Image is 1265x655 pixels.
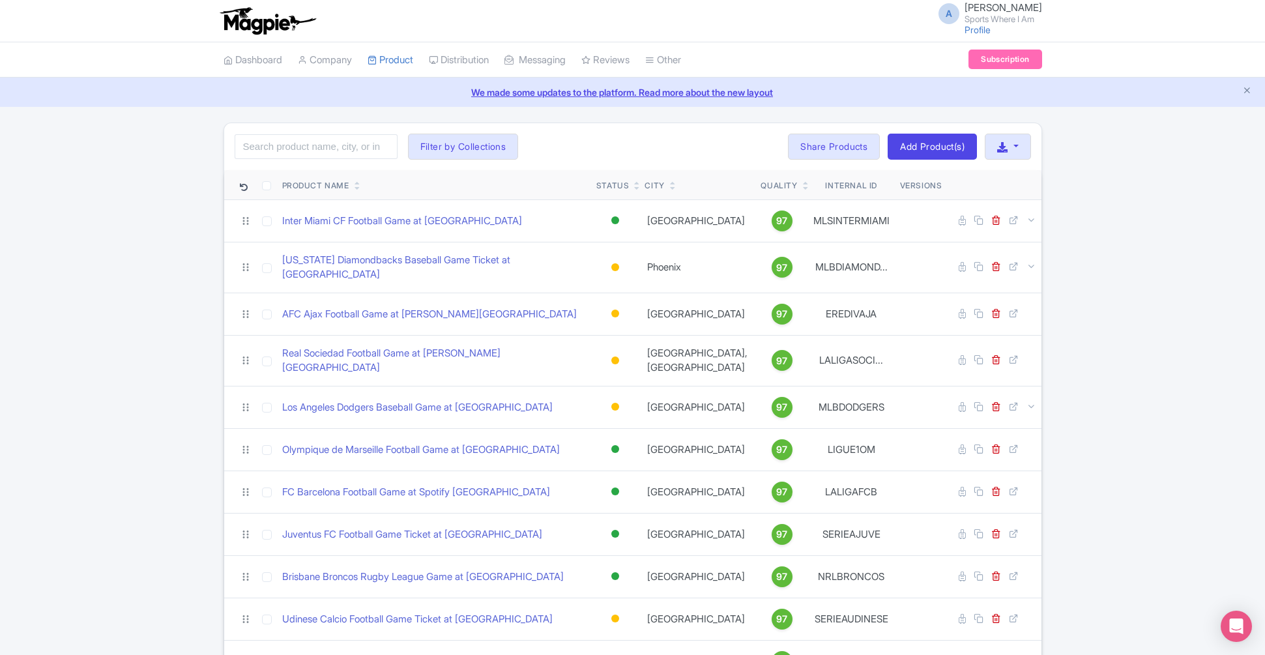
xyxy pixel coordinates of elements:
div: Quality [761,180,797,192]
small: Sports Where I Am [965,15,1042,23]
a: Udinese Calcio Football Game Ticket at [GEOGRAPHIC_DATA] [282,612,553,627]
td: [GEOGRAPHIC_DATA] [639,513,755,555]
a: Inter Miami CF Football Game at [GEOGRAPHIC_DATA] [282,214,522,229]
div: Active [609,525,622,544]
a: 97 [761,304,802,325]
input: Search product name, city, or interal id [235,134,398,159]
a: 97 [761,524,802,545]
a: 97 [761,566,802,587]
td: Phoenix [639,242,755,293]
td: SERIEAUDINESE [808,598,895,640]
span: 97 [776,443,787,457]
div: Status [596,180,630,192]
div: Active [609,567,622,586]
span: 97 [776,527,787,542]
td: [GEOGRAPHIC_DATA] [639,598,755,640]
div: Building [609,398,622,416]
a: Los Angeles Dodgers Baseball Game at [GEOGRAPHIC_DATA] [282,400,553,415]
span: A [938,3,959,24]
a: Distribution [429,42,489,78]
td: MLBDODGERS [808,386,895,428]
div: Building [609,304,622,323]
td: SERIEAJUVE [808,513,895,555]
a: Profile [965,24,991,35]
span: 97 [776,570,787,584]
a: 97 [761,397,802,418]
td: NRLBRONCOS [808,555,895,598]
div: Building [609,609,622,628]
a: 97 [761,211,802,231]
a: We made some updates to the platform. Read more about the new layout [8,85,1257,99]
a: Dashboard [224,42,282,78]
th: Versions [895,170,948,200]
a: AFC Ajax Football Game at [PERSON_NAME][GEOGRAPHIC_DATA] [282,307,577,322]
a: A [PERSON_NAME] Sports Where I Am [931,3,1042,23]
a: Messaging [504,42,566,78]
td: [GEOGRAPHIC_DATA] [639,386,755,428]
div: Product Name [282,180,349,192]
td: [GEOGRAPHIC_DATA] [639,293,755,335]
span: [PERSON_NAME] [965,1,1042,14]
div: Active [609,482,622,501]
a: Juventus FC Football Game Ticket at [GEOGRAPHIC_DATA] [282,527,542,542]
button: Filter by Collections [408,134,519,160]
a: Other [645,42,681,78]
td: [GEOGRAPHIC_DATA] [639,555,755,598]
a: Reviews [581,42,630,78]
span: 97 [776,307,787,321]
a: 97 [761,609,802,630]
td: LALIGAFCB [808,471,895,513]
td: [GEOGRAPHIC_DATA] [639,471,755,513]
a: Company [298,42,352,78]
a: FC Barcelona Football Game at Spotify [GEOGRAPHIC_DATA] [282,485,550,500]
div: Active [609,440,622,459]
td: [GEOGRAPHIC_DATA] [639,199,755,242]
a: [US_STATE] Diamondbacks Baseball Game Ticket at [GEOGRAPHIC_DATA] [282,253,586,282]
span: 97 [776,214,787,228]
span: 97 [776,485,787,499]
span: 97 [776,400,787,415]
td: LALIGASOCI... [808,335,895,386]
div: City [645,180,664,192]
a: Real Sociedad Football Game at [PERSON_NAME][GEOGRAPHIC_DATA] [282,346,586,375]
span: 97 [776,354,787,368]
button: Close announcement [1242,84,1252,99]
td: EREDIVAJA [808,293,895,335]
a: Share Products [788,134,880,160]
span: 97 [776,261,787,275]
a: 97 [761,439,802,460]
th: Internal ID [808,170,895,200]
td: [GEOGRAPHIC_DATA] [639,428,755,471]
div: Active [609,211,622,230]
span: 97 [776,612,787,626]
a: 97 [761,482,802,502]
td: MLSINTERMIAMI [808,199,895,242]
td: [GEOGRAPHIC_DATA], [GEOGRAPHIC_DATA] [639,335,755,386]
img: logo-ab69f6fb50320c5b225c76a69d11143b.png [217,7,318,35]
div: Building [609,351,622,370]
a: 97 [761,350,802,371]
a: Add Product(s) [888,134,977,160]
div: Open Intercom Messenger [1221,611,1252,642]
a: Brisbane Broncos Rugby League Game at [GEOGRAPHIC_DATA] [282,570,564,585]
td: MLBDIAMOND... [808,242,895,293]
a: Product [368,42,413,78]
a: Subscription [968,50,1041,69]
a: Olympique de Marseille Football Game at [GEOGRAPHIC_DATA] [282,443,560,458]
td: LIGUE1OM [808,428,895,471]
div: Building [609,258,622,277]
a: 97 [761,257,802,278]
